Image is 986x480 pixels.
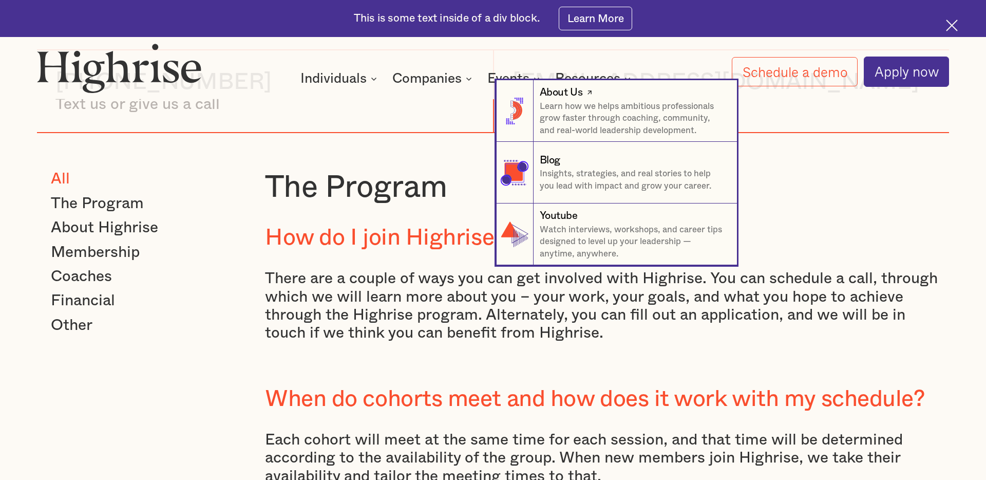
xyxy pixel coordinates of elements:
p: Watch interviews, workshops, and career tips designed to level up your leadership — anytime, anyw... [540,224,725,260]
div: Individuals [300,72,367,85]
div: About Us [540,85,583,100]
div: Youtube [540,209,578,224]
span: Other [51,317,92,335]
img: Cross icon [946,20,958,31]
div: Resources [555,72,620,85]
a: YoutubeWatch interviews, workshops, and career tips designed to level up your leadership — anytim... [496,204,737,265]
img: Highrise logo [37,43,202,93]
a: About UsLearn how we helps ambitious professionals grow faster through coaching, community, and r... [496,80,737,142]
p: There are a couple of ways you can get involved with Highrise. You can schedule a call, through w... [265,270,949,343]
div: Events [487,72,543,85]
a: Schedule a demo [732,57,858,87]
span: Coaches [51,268,112,286]
p: Learn how we helps ambitious professionals grow faster through coaching, community, and real-worl... [540,100,725,137]
div: Blog [540,153,560,168]
div: Resources [555,72,634,85]
div: Individuals [300,72,380,85]
a: BlogInsights, strategies, and real stories to help you lead with impact and grow your career. [496,142,737,204]
div: Companies [392,72,475,85]
div: Events [487,72,529,85]
div: This is some text inside of a div block. [354,11,540,26]
div: Companies [392,72,462,85]
a: Apply now [864,57,949,86]
h3: When do cohorts meet and how does it work with my schedule? [265,386,949,413]
span: Financial [51,292,115,310]
p: Insights, strategies, and real stories to help you lead with impact and grow your career. [540,168,725,192]
a: Learn More [559,7,632,30]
